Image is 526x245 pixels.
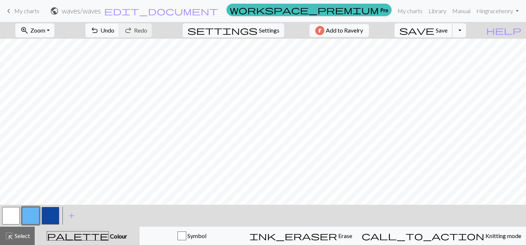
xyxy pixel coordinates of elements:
[326,26,363,35] span: Add to Ravelry
[183,23,284,37] button: SettingsSettings
[394,4,426,18] a: My charts
[4,6,13,16] span: keyboard_arrow_left
[140,227,245,245] button: Symbol
[309,24,369,37] button: Add to Ravelry
[20,25,29,35] span: zoom_in
[337,232,352,239] span: Erase
[394,23,453,37] button: Save
[14,7,39,14] span: My charts
[186,232,206,239] span: Symbol
[399,25,434,35] span: save
[100,27,114,34] span: Undo
[362,231,484,241] span: call_to_action
[85,23,119,37] button: Undo
[259,26,279,35] span: Settings
[30,27,45,34] span: Zoom
[4,5,39,17] a: My charts
[484,232,521,239] span: Knitting mode
[426,4,449,18] a: Library
[187,25,258,35] span: settings
[14,232,30,239] span: Select
[47,231,108,241] span: palette
[315,26,324,35] img: Ravelry
[249,231,337,241] span: ink_eraser
[15,23,54,37] button: Zoom
[486,25,521,35] span: help
[62,7,101,15] h2: waves / waves
[473,4,522,18] a: Hingracehenry
[187,26,258,35] i: Settings
[104,6,218,16] span: edit_document
[357,227,526,245] button: Knitting mode
[90,25,99,35] span: undo
[67,211,76,221] span: add
[35,227,140,245] button: Colour
[230,5,379,15] span: workspace_premium
[50,6,59,16] span: public
[449,4,473,18] a: Manual
[436,27,447,34] span: Save
[109,233,127,240] span: Colour
[245,227,357,245] button: Erase
[226,4,392,16] a: Pro
[5,231,14,241] span: highlight_alt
